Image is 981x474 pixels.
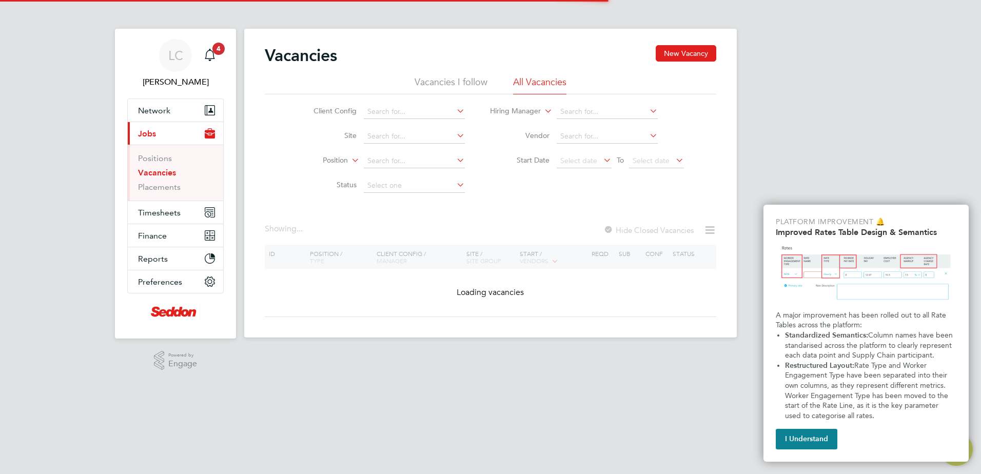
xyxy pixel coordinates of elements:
li: All Vacancies [513,76,566,94]
span: Column names have been standarised across the platform to clearly represent each data point and S... [785,331,955,360]
label: Hide Closed Vacancies [603,225,694,235]
h2: Improved Rates Table Design & Semantics [776,227,956,237]
a: Vacancies [138,168,176,177]
input: Search for... [364,105,465,119]
input: Search for... [557,105,658,119]
span: Network [138,106,170,115]
span: 4 [212,43,225,55]
input: Search for... [557,129,658,144]
span: Preferences [138,277,182,287]
span: To [614,153,627,167]
strong: Standardized Semantics: [785,331,868,340]
input: Select one [364,179,465,193]
label: Start Date [490,155,550,165]
span: Engage [168,360,197,368]
span: Lucy Cullen [127,76,224,88]
button: I Understand [776,429,837,449]
a: Go to home page [127,304,224,320]
h2: Vacancies [265,45,337,66]
span: Finance [138,231,167,241]
span: Timesheets [138,208,181,218]
button: New Vacancy [656,45,716,62]
span: Reports [138,254,168,264]
a: Go to account details [127,39,224,88]
label: Hiring Manager [482,106,541,116]
img: seddonconstruction-logo-retina.png [151,304,200,320]
input: Search for... [364,154,465,168]
label: Vendor [490,131,550,140]
p: Platform Improvement 🔔 [776,217,956,227]
span: Jobs [138,129,156,139]
label: Site [298,131,357,140]
span: LC [168,49,183,62]
strong: Restructured Layout: [785,361,854,370]
div: Showing [265,224,305,234]
li: Vacancies I follow [415,76,487,94]
div: Improved Rate Table Semantics [763,205,969,462]
a: Placements [138,182,181,192]
input: Search for... [364,129,465,144]
span: Select date [560,156,597,165]
a: Positions [138,153,172,163]
img: Updated Rates Table Design & Semantics [776,241,956,306]
span: Select date [633,156,670,165]
label: Client Config [298,106,357,115]
label: Status [298,180,357,189]
label: Position [289,155,348,166]
span: ... [297,224,303,234]
span: Powered by [168,351,197,360]
nav: Main navigation [115,29,236,339]
p: A major improvement has been rolled out to all Rate Tables across the platform: [776,310,956,330]
span: Rate Type and Worker Engagement Type have been separated into their own columns, as they represen... [785,361,950,420]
